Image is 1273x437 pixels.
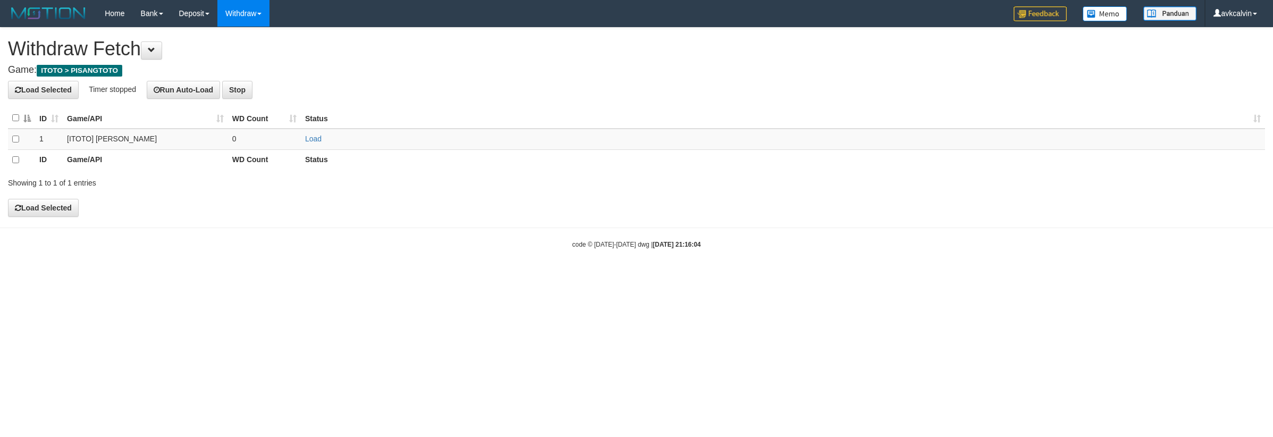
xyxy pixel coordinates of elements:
img: panduan.png [1143,6,1196,21]
th: Status: activate to sort column ascending [301,108,1265,129]
th: Status [301,149,1265,170]
th: WD Count [228,149,301,170]
span: ITOTO > PISANGTOTO [37,65,122,77]
button: Stop [222,81,252,99]
th: Game/API [63,149,228,170]
h1: Withdraw Fetch [8,38,1265,60]
h4: Game: [8,65,1265,75]
th: WD Count: activate to sort column ascending [228,108,301,129]
th: ID: activate to sort column ascending [35,108,63,129]
div: Showing 1 to 1 of 1 entries [8,173,522,188]
img: MOTION_logo.png [8,5,89,21]
span: Timer stopped [89,85,136,93]
th: Game/API: activate to sort column ascending [63,108,228,129]
a: Load [305,135,322,143]
small: code © [DATE]-[DATE] dwg | [572,241,701,248]
strong: [DATE] 21:16:04 [653,241,701,248]
img: Feedback.jpg [1014,6,1067,21]
button: Run Auto-Load [147,81,221,99]
button: Load Selected [8,81,79,99]
span: 0 [232,135,237,143]
td: 1 [35,129,63,150]
th: ID [35,149,63,170]
td: [ITOTO] [PERSON_NAME] [63,129,228,150]
button: Load Selected [8,199,79,217]
img: Button%20Memo.svg [1083,6,1127,21]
